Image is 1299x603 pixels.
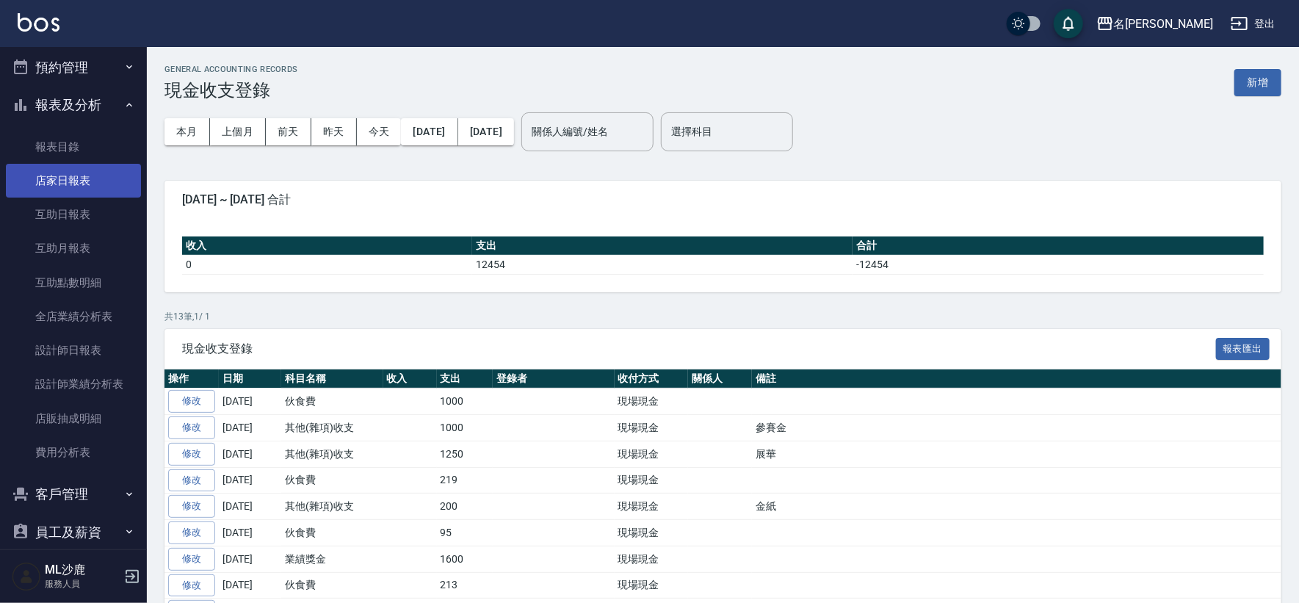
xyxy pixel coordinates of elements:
[6,198,141,231] a: 互助日報表
[615,494,689,520] td: 現場現金
[383,369,437,389] th: 收入
[1234,75,1281,89] a: 新增
[615,441,689,467] td: 現場現金
[6,513,141,552] button: 員工及薪資
[472,236,853,256] th: 支出
[615,572,689,599] td: 現場現金
[168,495,215,518] a: 修改
[437,546,493,572] td: 1600
[615,520,689,546] td: 現場現金
[437,415,493,441] td: 1000
[6,164,141,198] a: 店家日報表
[281,369,383,389] th: 科目名稱
[6,130,141,164] a: 報表目錄
[752,369,1281,389] th: 備註
[168,574,215,597] a: 修改
[437,441,493,467] td: 1250
[164,369,219,389] th: 操作
[164,80,298,101] h3: 現金收支登錄
[6,231,141,265] a: 互助月報表
[219,546,281,572] td: [DATE]
[45,563,120,577] h5: ML沙鹿
[164,310,1281,323] p: 共 13 筆, 1 / 1
[311,118,357,145] button: 昨天
[437,520,493,546] td: 95
[615,389,689,415] td: 現場現金
[182,342,1216,356] span: 現金收支登錄
[219,441,281,467] td: [DATE]
[168,390,215,413] a: 修改
[1114,15,1213,33] div: 名[PERSON_NAME]
[45,577,120,591] p: 服務人員
[168,443,215,466] a: 修改
[853,255,1264,274] td: -12454
[615,467,689,494] td: 現場現金
[6,475,141,513] button: 客戶管理
[615,369,689,389] th: 收付方式
[6,333,141,367] a: 設計師日報表
[6,48,141,87] button: 預約管理
[6,436,141,469] a: 費用分析表
[281,415,383,441] td: 其他(雜項)收支
[210,118,266,145] button: 上個月
[168,548,215,571] a: 修改
[281,494,383,520] td: 其他(雜項)收支
[6,367,141,401] a: 設計師業績分析表
[281,546,383,572] td: 業績獎金
[472,255,853,274] td: 12454
[437,389,493,415] td: 1000
[219,494,281,520] td: [DATE]
[357,118,402,145] button: 今天
[1054,9,1083,38] button: save
[18,13,59,32] img: Logo
[219,467,281,494] td: [DATE]
[401,118,457,145] button: [DATE]
[266,118,311,145] button: 前天
[437,494,493,520] td: 200
[168,416,215,439] a: 修改
[1090,9,1219,39] button: 名[PERSON_NAME]
[1216,338,1270,361] button: 報表匯出
[437,369,493,389] th: 支出
[219,389,281,415] td: [DATE]
[615,415,689,441] td: 現場現金
[281,572,383,599] td: 伙食費
[1225,10,1281,37] button: 登出
[182,192,1264,207] span: [DATE] ~ [DATE] 合計
[219,369,281,389] th: 日期
[1234,69,1281,96] button: 新增
[219,572,281,599] td: [DATE]
[1216,341,1270,355] a: 報表匯出
[437,572,493,599] td: 213
[182,255,472,274] td: 0
[688,369,752,389] th: 關係人
[219,520,281,546] td: [DATE]
[6,402,141,436] a: 店販抽成明細
[168,469,215,492] a: 修改
[12,562,41,591] img: Person
[164,65,298,74] h2: GENERAL ACCOUNTING RECORDS
[458,118,514,145] button: [DATE]
[6,86,141,124] button: 報表及分析
[168,521,215,544] a: 修改
[752,415,1281,441] td: 參賽金
[437,467,493,494] td: 219
[6,266,141,300] a: 互助點數明細
[182,236,472,256] th: 收入
[164,118,210,145] button: 本月
[752,494,1281,520] td: 金紙
[853,236,1264,256] th: 合計
[493,369,614,389] th: 登錄者
[752,441,1281,467] td: 展華
[281,389,383,415] td: 伙食費
[281,520,383,546] td: 伙食費
[219,415,281,441] td: [DATE]
[281,467,383,494] td: 伙食費
[6,300,141,333] a: 全店業績分析表
[281,441,383,467] td: 其他(雜項)收支
[615,546,689,572] td: 現場現金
